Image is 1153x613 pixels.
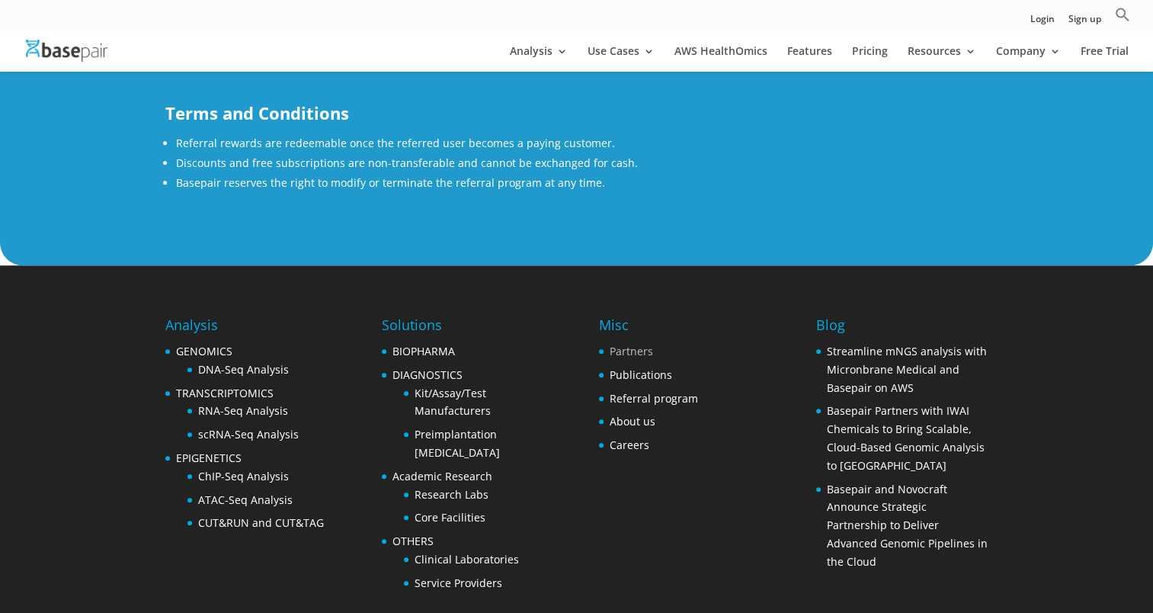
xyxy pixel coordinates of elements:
a: BIOPHARMA [392,344,455,358]
a: TRANSCRIPTOMICS [176,386,274,400]
h4: Analysis [165,315,324,342]
a: Pricing [852,46,888,72]
a: CUT&RUN and CUT&TAG [198,515,324,530]
a: Basepair and Novocraft Announce Strategic Partnership to Deliver Advanced Genomic Pipelines in th... [827,482,988,569]
a: Publications [610,367,672,382]
a: Kit/Assay/Test Manufacturers [415,386,491,419]
a: Referral program [610,391,698,406]
img: Basepair [26,40,107,62]
h4: Blog [816,315,988,342]
a: Clinical Laboratories [415,552,519,566]
a: Preimplantation [MEDICAL_DATA] [415,427,500,460]
h4: Misc [599,315,698,342]
li: Discounts and free subscriptions are non-transferable and cannot be exchanged for cash. [176,153,988,173]
a: Sign up [1068,14,1101,30]
a: Academic Research [392,469,492,483]
a: Core Facilities [415,510,485,525]
a: DIAGNOSTICS [392,367,463,382]
a: RNA-Seq Analysis [198,403,288,418]
a: Research Labs [415,487,488,502]
a: ATAC-Seq Analysis [198,493,293,507]
a: EPIGENETICS [176,451,242,465]
li: Referral rewards are redeemable once the referred user becomes a paying customer. [176,133,988,153]
a: OTHERS [392,534,434,548]
a: Company [996,46,1061,72]
a: Analysis [510,46,568,72]
h4: Solutions [382,315,553,342]
a: About us [610,414,655,428]
a: Basepair Partners with IWAI Chemicals to Bring Scalable, Cloud-Based Genomic Analysis to [GEOGRAP... [827,403,985,472]
a: Careers [610,438,649,452]
strong: Terms and Conditions [165,101,349,124]
a: Use Cases [588,46,655,72]
a: Login [1030,14,1055,30]
a: AWS HealthOmics [674,46,767,72]
a: scRNA-Seq Analysis [198,427,299,441]
a: Free Trial [1081,46,1129,72]
a: Service Providers [415,576,502,590]
svg: Search [1115,7,1130,22]
a: Streamline mNGS analysis with Micronbrane Medical and Basepair on AWS [827,344,987,395]
li: Basepair reserves the right to modify or terminate the referral program at any time. [176,173,988,193]
a: DNA-Seq Analysis [198,362,289,377]
a: Resources [908,46,976,72]
a: Partners [610,344,653,358]
a: Search Icon Link [1115,7,1130,30]
a: GENOMICS [176,344,232,358]
a: ChIP-Seq Analysis [198,469,289,483]
a: Features [787,46,832,72]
